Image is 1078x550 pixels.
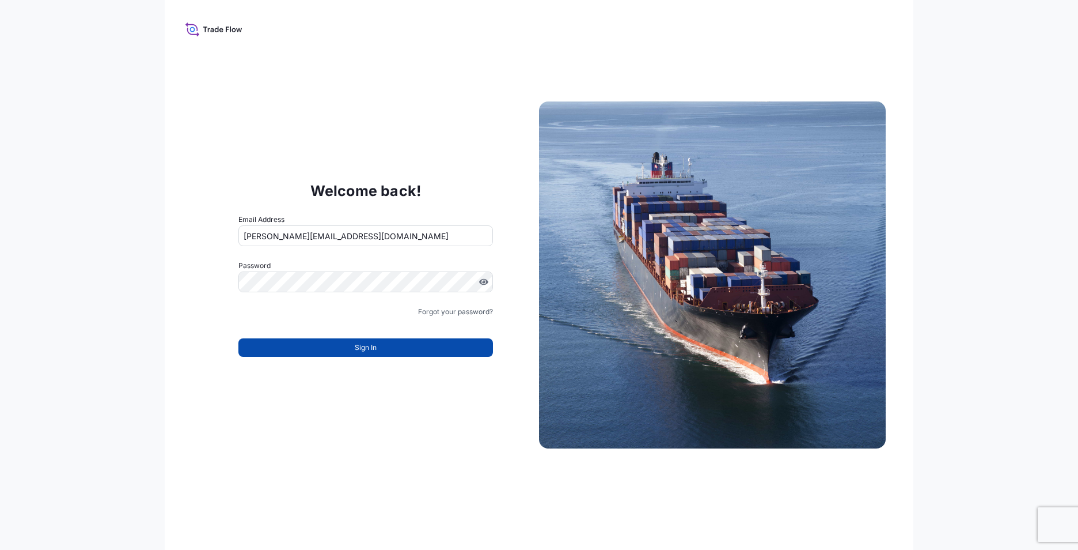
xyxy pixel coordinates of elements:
[238,214,284,225] label: Email Address
[238,338,493,357] button: Sign In
[479,277,488,287] button: Show password
[238,225,493,246] input: example@gmail.com
[539,101,886,449] img: Ship illustration
[238,260,493,272] label: Password
[355,342,377,353] span: Sign In
[418,306,493,318] a: Forgot your password?
[310,182,422,200] p: Welcome back!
